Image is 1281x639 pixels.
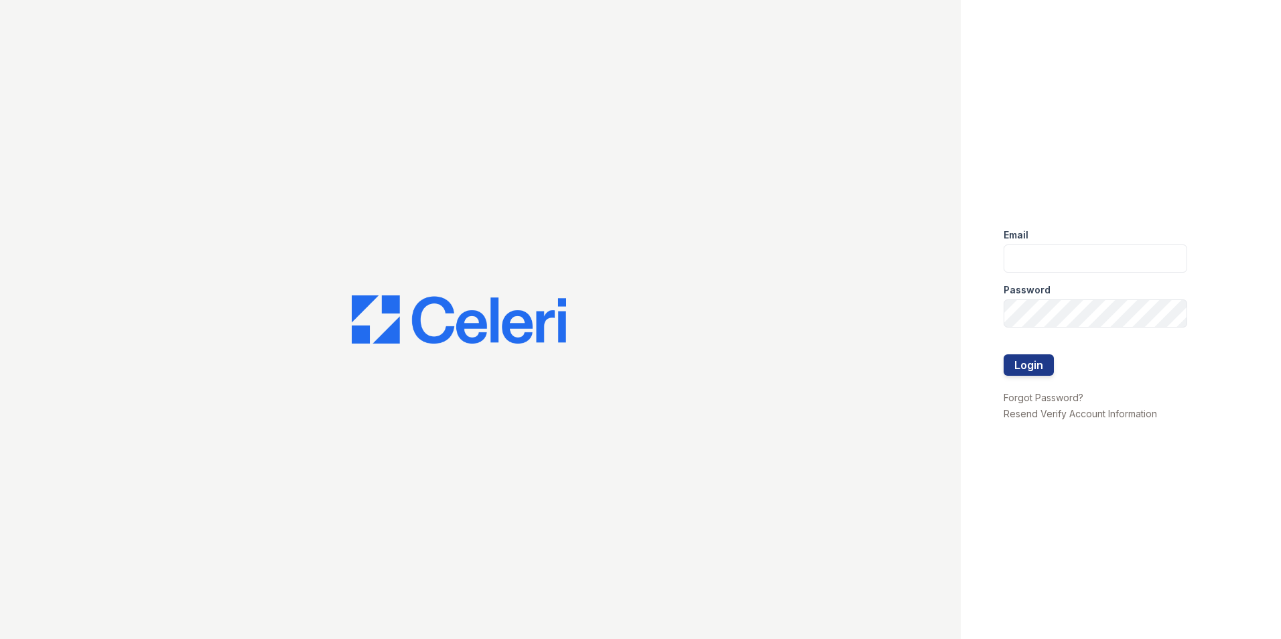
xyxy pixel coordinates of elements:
[1004,228,1028,242] label: Email
[1004,408,1157,419] a: Resend Verify Account Information
[352,295,566,344] img: CE_Logo_Blue-a8612792a0a2168367f1c8372b55b34899dd931a85d93a1a3d3e32e68fde9ad4.png
[1004,354,1054,376] button: Login
[1004,283,1051,297] label: Password
[1004,392,1083,403] a: Forgot Password?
